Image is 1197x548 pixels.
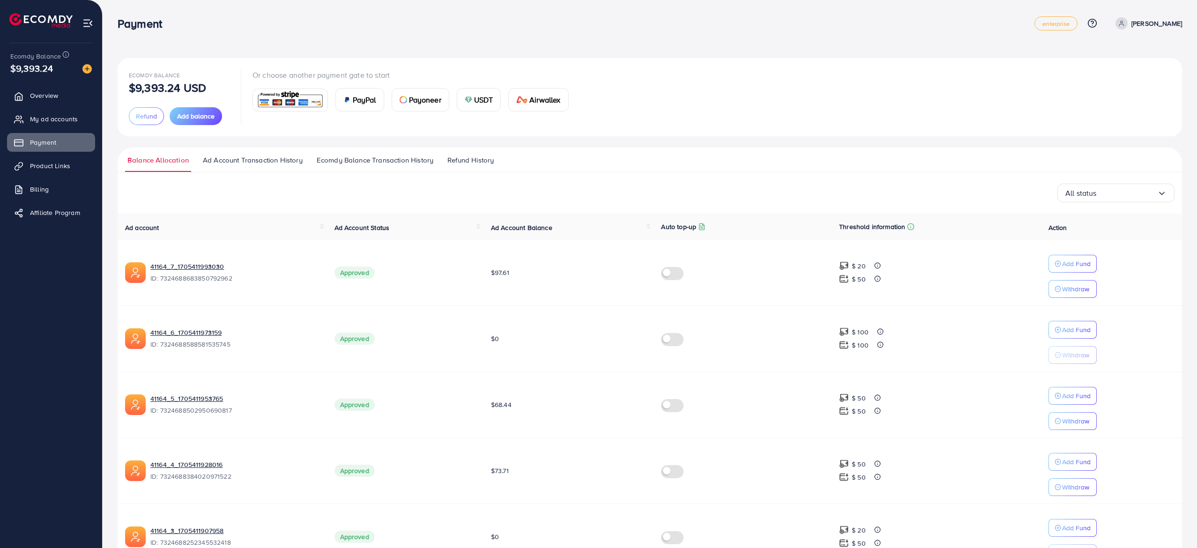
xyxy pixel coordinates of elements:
img: top-up amount [839,406,849,416]
div: <span class='underline'>41164_6_1705411973159</span></br>7324688588581535745 [150,328,320,349]
img: card [256,90,325,110]
a: cardPayPal [335,88,384,111]
span: PayPal [353,94,376,105]
p: Add Fund [1062,258,1091,269]
p: Threshold information [839,221,905,232]
p: $ 100 [852,326,869,338]
span: $0 [491,532,499,541]
img: card [516,96,528,104]
span: Ecomdy Balance Transaction History [317,155,433,165]
span: Ad Account Status [335,223,390,232]
a: cardUSDT [457,88,501,111]
a: 41164_5_1705411953765 [150,394,320,403]
a: [PERSON_NAME] [1112,17,1182,30]
img: ic-ads-acc.e4c84228.svg [125,460,146,481]
a: 41164_6_1705411973159 [150,328,320,337]
button: Withdraw [1048,280,1097,298]
img: logo [9,13,73,28]
button: Withdraw [1048,478,1097,496]
button: Add Fund [1048,255,1097,273]
p: [PERSON_NAME] [1131,18,1182,29]
img: top-up amount [839,538,849,548]
p: $ 50 [852,274,866,285]
span: enterprise [1042,21,1070,27]
div: <span class='underline'>41164_7_1705411993030</span></br>7324688683850792962 [150,262,320,283]
a: Payment [7,133,95,152]
span: Payoneer [409,94,441,105]
span: Payment [30,138,56,147]
p: $ 100 [852,340,869,351]
img: top-up amount [839,393,849,403]
p: $ 50 [852,459,866,470]
p: Or choose another payment gate to start [253,69,576,81]
img: image [82,64,92,74]
p: Add Fund [1062,324,1091,335]
a: card [253,89,328,111]
p: Auto top-up [661,221,696,232]
p: $9,393.24 USD [129,82,206,93]
span: ID: 7324688384020971522 [150,472,320,481]
span: Approved [335,267,375,279]
img: ic-ads-acc.e4c84228.svg [125,526,146,547]
img: top-up amount [839,261,849,271]
span: Airwallex [529,94,560,105]
a: 41164_4_1705411928016 [150,460,320,469]
span: $9,393.24 [10,61,53,75]
span: $0 [491,334,499,343]
span: Ad Account Transaction History [203,155,303,165]
button: Add balance [170,107,222,125]
span: $73.71 [491,466,509,475]
span: ID: 7324688683850792962 [150,274,320,283]
img: card [400,96,407,104]
a: cardPayoneer [392,88,449,111]
button: Refund [129,107,164,125]
iframe: Chat [1157,506,1190,541]
p: Add Fund [1062,522,1091,533]
p: Withdraw [1062,481,1089,493]
p: Add Fund [1062,390,1091,401]
span: Billing [30,185,49,194]
span: Overview [30,91,58,100]
div: <span class='underline'>41164_4_1705411928016</span></br>7324688384020971522 [150,460,320,481]
img: top-up amount [839,340,849,350]
span: Approved [335,399,375,411]
a: Affiliate Program [7,203,95,222]
p: $ 50 [852,406,866,417]
p: $ 20 [852,260,866,272]
a: 41164_3_1705411907958 [150,526,320,535]
h3: Payment [118,17,170,30]
span: ID: 7324688588581535745 [150,340,320,349]
img: card [465,96,472,104]
span: Refund History [447,155,494,165]
span: Ecomdy Balance [129,71,180,79]
a: 41164_7_1705411993030 [150,262,320,271]
img: ic-ads-acc.e4c84228.svg [125,262,146,283]
a: Billing [7,180,95,199]
p: Withdraw [1062,415,1089,427]
button: Withdraw [1048,412,1097,430]
p: $ 20 [852,525,866,536]
span: $68.44 [491,400,512,409]
span: Ad account [125,223,159,232]
p: Add Fund [1062,456,1091,467]
a: Product Links [7,156,95,175]
span: Balance Allocation [127,155,189,165]
img: card [343,96,351,104]
img: top-up amount [839,525,849,535]
input: Search for option [1097,186,1157,200]
a: Overview [7,86,95,105]
a: My ad accounts [7,110,95,128]
span: ID: 7324688502950690817 [150,406,320,415]
span: Product Links [30,161,70,170]
button: Add Fund [1048,519,1097,537]
button: Withdraw [1048,346,1097,364]
button: Add Fund [1048,387,1097,405]
p: Withdraw [1062,349,1089,361]
span: Approved [335,333,375,345]
span: USDT [474,94,493,105]
img: top-up amount [839,274,849,284]
span: Approved [335,465,375,477]
img: top-up amount [839,459,849,469]
p: $ 50 [852,392,866,404]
